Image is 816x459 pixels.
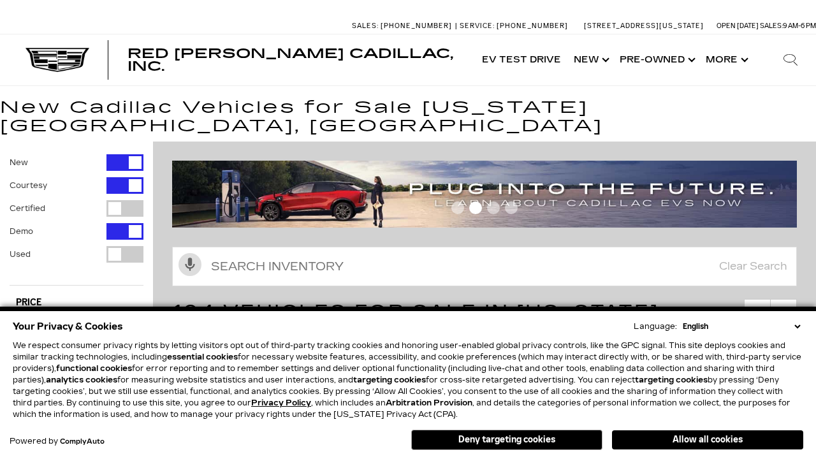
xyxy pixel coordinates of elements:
[567,34,613,85] a: New
[476,34,567,85] a: EV Test Drive
[352,22,455,29] a: Sales: [PHONE_NUMBER]
[760,22,783,30] span: Sales:
[497,22,568,30] span: [PHONE_NUMBER]
[783,22,816,30] span: 9 AM-6 PM
[634,323,677,330] div: Language:
[25,48,89,72] img: Cadillac Dark Logo with Cadillac White Text
[469,201,482,214] span: Go to slide 2
[10,179,47,192] label: Courtesy
[127,47,463,73] a: Red [PERSON_NAME] Cadillac, Inc.
[178,253,201,276] svg: Click to toggle on voice search
[167,353,238,361] strong: essential cookies
[10,202,45,215] label: Certified
[455,22,571,29] a: Service: [PHONE_NUMBER]
[717,22,759,30] span: Open [DATE]
[127,46,453,74] span: Red [PERSON_NAME] Cadillac, Inc.
[613,34,699,85] a: Pre-Owned
[60,438,105,446] a: ComplyAuto
[16,297,137,309] h5: Price
[635,375,708,384] strong: targeting cookies
[46,375,117,384] strong: analytics cookies
[10,437,105,446] div: Powered by
[505,201,518,214] span: Go to slide 4
[584,22,704,30] a: [STREET_ADDRESS][US_STATE]
[451,201,464,214] span: Go to slide 1
[13,317,123,335] span: Your Privacy & Cookies
[172,161,797,228] img: ev-blog-post-banners4
[172,247,797,286] input: Search Inventory
[172,300,703,349] span: 104 Vehicles for Sale in [US_STATE][GEOGRAPHIC_DATA], [GEOGRAPHIC_DATA]
[386,398,472,407] strong: Arbitration Provision
[251,398,311,407] a: Privacy Policy
[56,364,132,373] strong: functional cookies
[680,321,803,332] select: Language Select
[381,22,452,30] span: [PHONE_NUMBER]
[352,22,379,30] span: Sales:
[487,201,500,214] span: Go to slide 3
[10,225,33,238] label: Demo
[13,340,803,420] p: We respect consumer privacy rights by letting visitors opt out of third-party tracking cookies an...
[10,248,31,261] label: Used
[612,430,803,449] button: Allow all cookies
[10,156,28,169] label: New
[411,430,602,450] button: Deny targeting cookies
[10,154,143,285] div: Filter by Vehicle Type
[353,375,426,384] strong: targeting cookies
[699,34,752,85] button: More
[460,22,495,30] span: Service:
